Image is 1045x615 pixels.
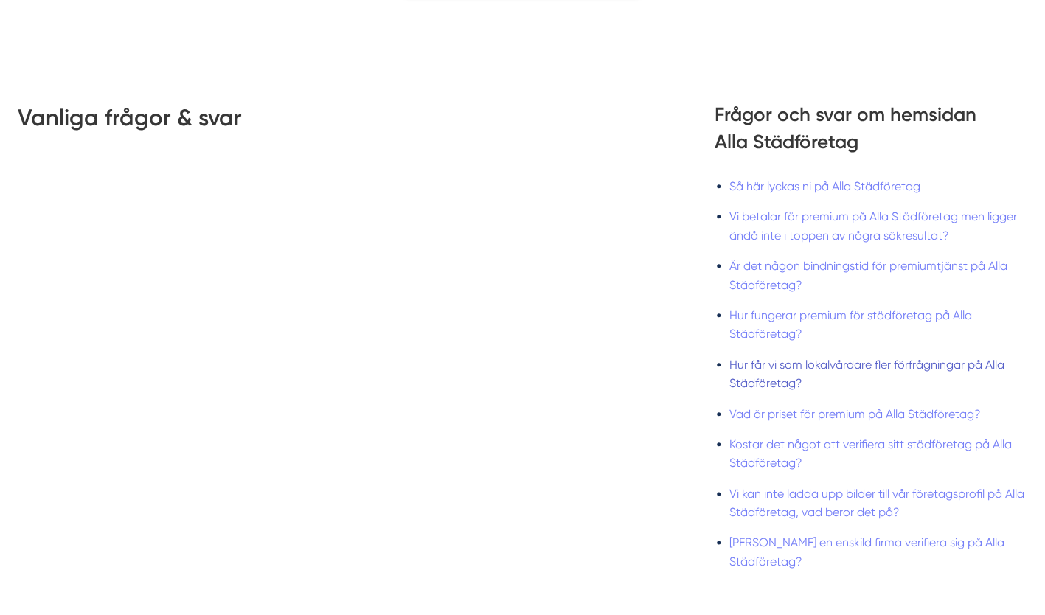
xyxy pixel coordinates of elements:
a: Kostar det något att verifiera sitt städföretag på Alla Städföretag? [729,437,1012,470]
h2: Vanliga frågor & svar [18,102,679,145]
a: Är det någon bindningstid för premiumtjänst på Alla Städföretag? [729,259,1007,291]
a: Hur får vi som lokalvårdare fler förfrågningar på Alla Städföretag? [729,358,1004,390]
a: Hur fungerar premium för städföretag på Alla Städföretag? [729,308,972,341]
a: Vi kan inte ladda upp bilder till vår företagsprofil på Alla Städföretag, vad beror det på? [729,487,1024,519]
a: Vi betalar för premium på Alla Städföretag men ligger ändå inte i toppen av några sökresultat? [729,209,1017,242]
a: [PERSON_NAME] en enskild firma verifiera sig på Alla Städföretag? [729,535,1004,568]
a: Så här lyckas ni på Alla Städföretag [729,179,920,193]
a: Vad är priset för premium på Alla Städföretag? [729,407,981,421]
h3: Frågor och svar om hemsidan Alla Städföretag [715,102,1027,167]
